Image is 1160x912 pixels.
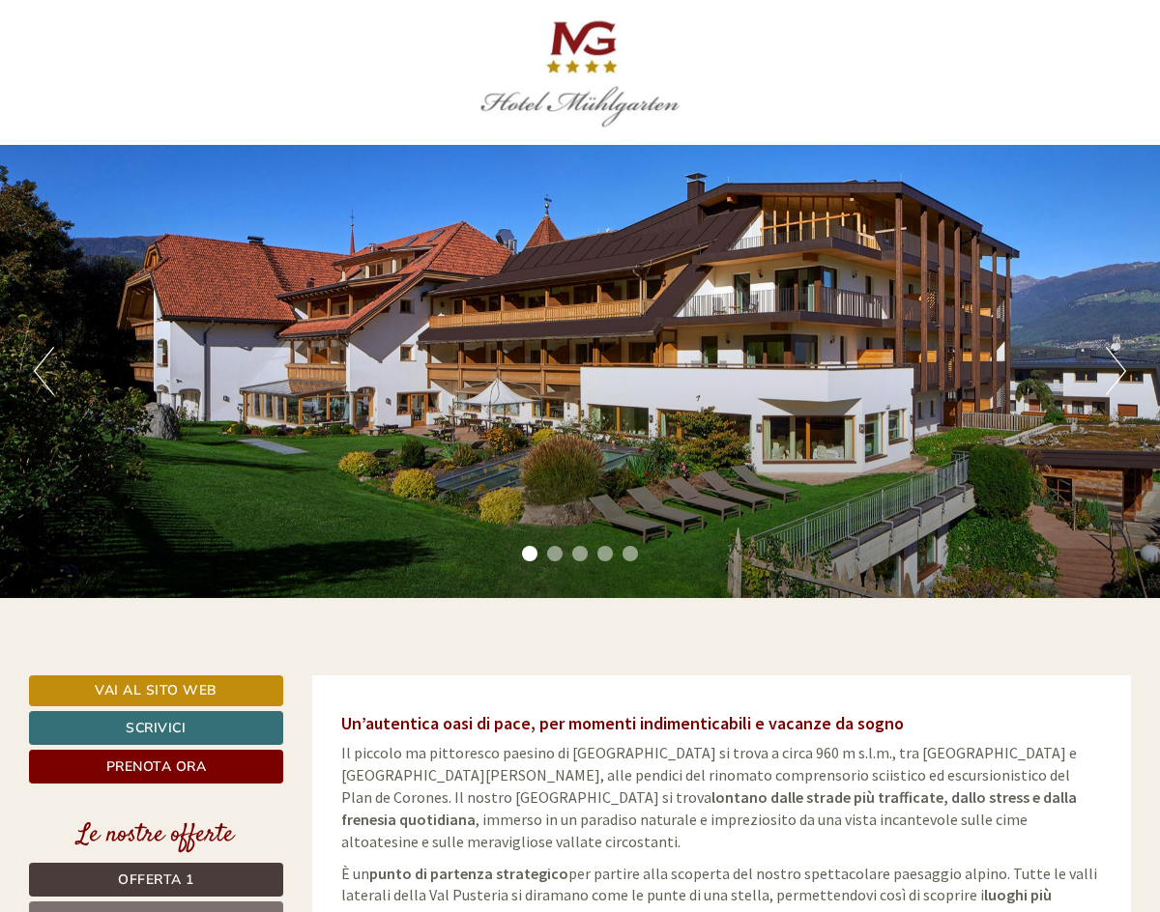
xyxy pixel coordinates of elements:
[29,817,283,853] div: Le nostre offerte
[341,743,1077,850] span: Il piccolo ma pittoresco paesino di [GEOGRAPHIC_DATA] si trova a circa 960 m s.l.m., tra [GEOGRAP...
[29,750,283,784] a: Prenota ora
[1106,347,1126,395] button: Next
[341,712,904,734] span: Un’autentica oasi di pace, per momenti indimenticabili e vacanze da sogno
[34,347,54,395] button: Previous
[369,864,568,883] strong: punto di partenza strategico
[29,711,283,745] a: Scrivici
[118,870,194,889] span: Offerta 1
[341,787,1077,829] strong: lontano dalle strade più trafficate, dallo stress e dalla frenesia quotidiana
[29,675,283,706] a: Vai al sito web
